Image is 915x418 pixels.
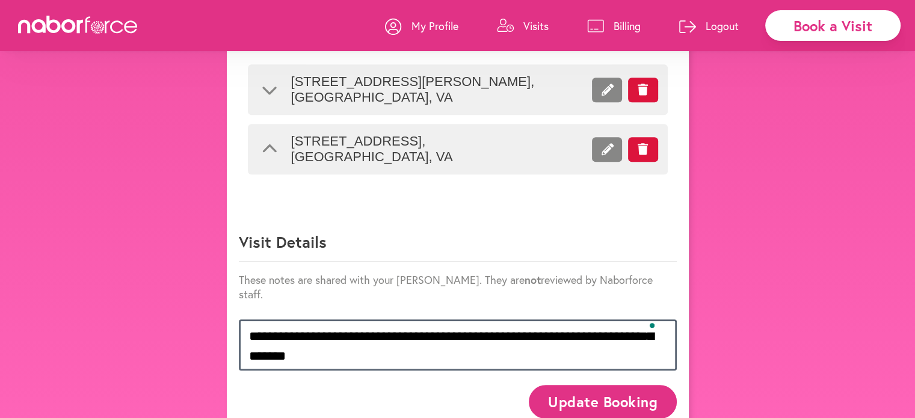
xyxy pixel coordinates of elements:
textarea: To enrich screen reader interactions, please activate Accessibility in Grammarly extension settings [239,319,677,370]
p: These notes are shared with your [PERSON_NAME]. They are reviewed by Naborforce staff. [239,272,677,301]
p: Visits [523,19,549,33]
a: My Profile [385,8,458,44]
strong: not [525,272,541,287]
p: My Profile [411,19,458,33]
span: [STREET_ADDRESS] , [GEOGRAPHIC_DATA] , VA [291,134,556,165]
button: Update Booking [529,385,676,418]
a: Visits [497,8,549,44]
span: [STREET_ADDRESS][PERSON_NAME] , [GEOGRAPHIC_DATA] , VA [291,74,556,105]
p: Visit Details [239,232,677,262]
div: Book a Visit [765,10,901,41]
p: Logout [706,19,739,33]
p: Billing [614,19,641,33]
a: Billing [587,8,641,44]
a: Logout [679,8,739,44]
